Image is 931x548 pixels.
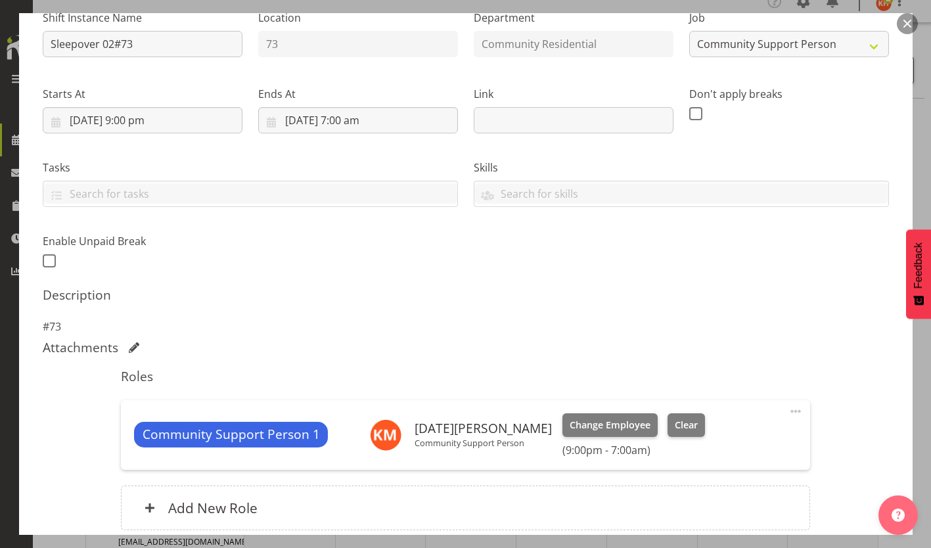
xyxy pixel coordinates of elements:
[415,438,552,448] p: Community Support Person
[474,183,888,204] input: Search for skills
[43,340,118,355] h5: Attachments
[570,418,650,432] span: Change Employee
[689,10,889,26] label: Job
[43,107,242,133] input: Click to select...
[43,319,889,334] p: #73
[143,425,320,444] span: Community Support Person 1
[913,242,924,288] span: Feedback
[121,369,810,384] h5: Roles
[43,10,242,26] label: Shift Instance Name
[370,419,401,451] img: kartik-mahajan11435.jpg
[689,86,889,102] label: Don't apply breaks
[675,418,698,432] span: Clear
[892,509,905,522] img: help-xxl-2.png
[258,86,458,102] label: Ends At
[43,86,242,102] label: Starts At
[258,10,458,26] label: Location
[43,183,457,204] input: Search for tasks
[562,444,704,457] h6: (9:00pm - 7:00am)
[906,229,931,319] button: Feedback - Show survey
[258,107,458,133] input: Click to select...
[43,287,889,303] h5: Description
[415,421,552,436] h6: [DATE][PERSON_NAME]
[668,413,705,437] button: Clear
[43,160,458,175] label: Tasks
[474,86,673,102] label: Link
[474,10,673,26] label: Department
[474,160,889,175] label: Skills
[562,413,658,437] button: Change Employee
[43,233,242,249] label: Enable Unpaid Break
[168,499,258,516] h6: Add New Role
[43,31,242,57] input: Shift Instance Name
